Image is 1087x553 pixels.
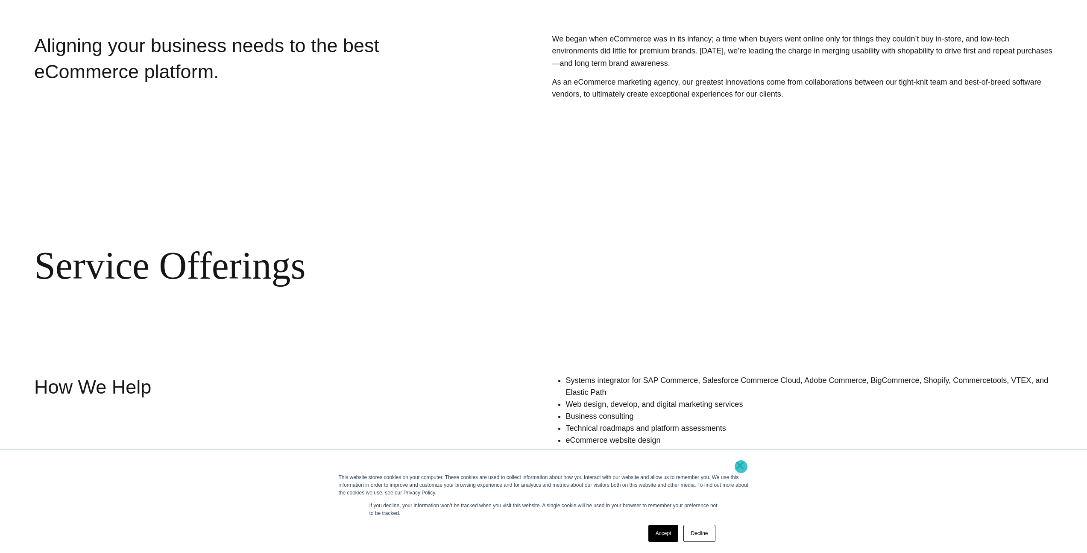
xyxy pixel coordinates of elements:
[683,525,715,542] a: Decline
[565,422,1053,434] li: Technical roadmaps and platform assessments
[735,462,745,469] a: ×
[339,474,749,497] div: This website stores cookies on your computer. These cookies are used to collect information about...
[34,33,448,140] div: Aligning your business needs to the best eCommerce platform.
[565,398,1053,410] li: Web design, develop, and digital marketing services
[565,434,1053,446] li: eCommerce website design
[648,525,679,542] a: Accept
[34,192,1053,340] h2: Service Offerings
[565,447,1053,459] li: B2C and B2B implementations
[552,33,1053,69] p: We began when eCommerce was in its infancy; a time when buyers went online only for things they c...
[565,410,1053,422] li: Business consulting
[369,502,718,517] p: If you decline, your information won’t be tracked when you visit this website. A single cookie wi...
[552,76,1053,100] p: As an eCommerce marketing agency, our greatest innovations come from collaborations between our t...
[565,374,1053,398] li: Systems integrator for SAP Commerce, Salesforce Commerce Cloud, Adobe Commerce, BigCommerce, Shop...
